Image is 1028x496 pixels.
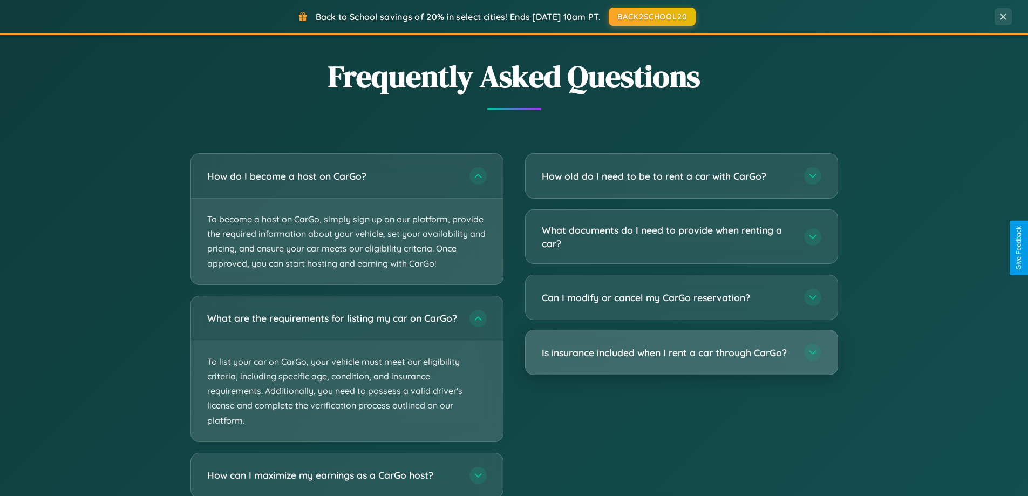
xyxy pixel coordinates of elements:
[207,468,459,482] h3: How can I maximize my earnings as a CarGo host?
[191,341,503,441] p: To list your car on CarGo, your vehicle must meet our eligibility criteria, including specific ag...
[609,8,696,26] button: BACK2SCHOOL20
[1015,226,1023,270] div: Give Feedback
[207,311,459,325] h3: What are the requirements for listing my car on CarGo?
[190,56,838,97] h2: Frequently Asked Questions
[207,169,459,183] h3: How do I become a host on CarGo?
[316,11,601,22] span: Back to School savings of 20% in select cities! Ends [DATE] 10am PT.
[542,169,793,183] h3: How old do I need to be to rent a car with CarGo?
[542,346,793,359] h3: Is insurance included when I rent a car through CarGo?
[542,223,793,250] h3: What documents do I need to provide when renting a car?
[542,291,793,304] h3: Can I modify or cancel my CarGo reservation?
[191,199,503,284] p: To become a host on CarGo, simply sign up on our platform, provide the required information about...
